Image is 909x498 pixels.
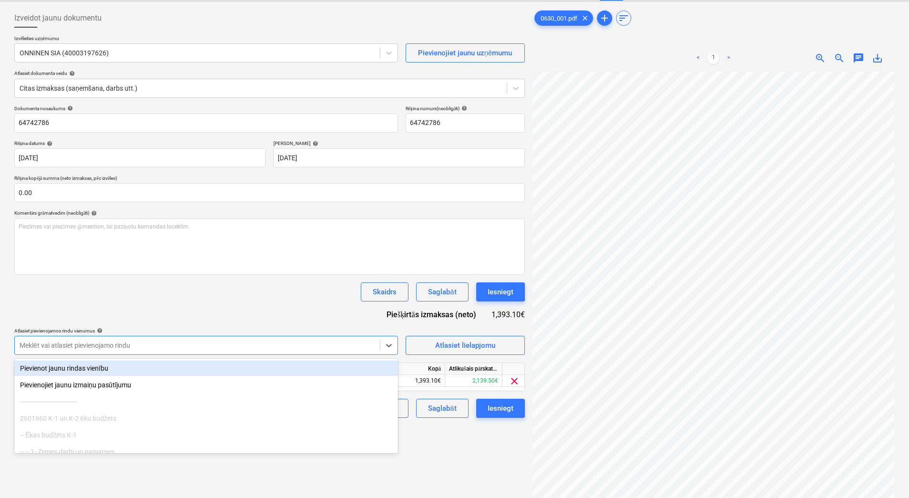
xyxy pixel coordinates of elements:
div: 1,393.10€ [388,375,445,387]
div: Atlasiet dokumenta veidu [14,70,525,76]
div: -- -- 1- Zemes darbi un pamatnes [14,444,398,459]
div: Pievienojiet jaunu uzņēmumu [418,47,512,59]
div: 1,393.10€ [491,309,525,320]
button: Saglabāt [416,399,468,418]
input: Rēķina numurs [406,114,525,133]
button: Pievienojiet jaunu uzņēmumu [406,43,525,62]
span: help [460,105,467,111]
div: Piešķirtās izmaksas (neto) [379,309,491,320]
span: help [311,141,318,146]
input: Rēķina datums nav norādīts [14,148,266,167]
div: 2601960 K-1 un K-2 ēku budžets [14,411,398,426]
div: Iesniegt [488,402,513,415]
span: 0630_001.pdf [535,15,583,22]
span: chat [853,52,864,64]
div: Atlasiet lielapjomu [435,339,495,352]
div: Rēķina datums [14,140,266,146]
span: help [67,71,75,76]
div: 2,139.50€ [445,375,502,387]
span: clear [579,12,591,24]
div: ------------------------------ [14,394,398,409]
div: Saglabāt [428,402,456,415]
div: Skaidrs [373,286,397,298]
div: Pievienojiet jaunu izmaiņu pasūtījumu [14,377,398,393]
span: add [599,12,610,24]
span: help [95,328,103,333]
button: Skaidrs [361,282,408,301]
div: [PERSON_NAME] [273,140,525,146]
div: -- Ēkas budžets K-1 [14,427,398,443]
div: Atlikušais pārskatītais budžets [445,363,502,375]
div: Pievienot jaunu rindas vienību [14,361,398,376]
div: Rēķina numurs (neobligāti) [406,105,525,112]
span: save_alt [872,52,883,64]
button: Atlasiet lielapjomu [406,336,525,355]
a: Page 1 is your current page [708,52,719,64]
span: sort [618,12,629,24]
p: Izvēlieties uzņēmumu [14,35,398,43]
a: Next page [723,52,734,64]
p: Rēķina kopējā summa (neto izmaksas, pēc izvēles) [14,175,525,183]
span: Izveidot jaunu dokumentu [14,12,102,24]
a: Previous page [692,52,704,64]
span: zoom_in [815,52,826,64]
div: Kopā [388,363,445,375]
div: Dokumenta nosaukums [14,105,398,112]
span: help [45,141,52,146]
button: Iesniegt [476,282,525,301]
input: Rēķina kopējā summa (neto izmaksas, pēc izvēles) [14,183,525,202]
span: clear [509,375,520,387]
div: 0630_001.pdf [534,10,593,26]
div: Saglabāt [428,286,456,298]
button: Iesniegt [476,399,525,418]
div: Iesniegt [488,286,513,298]
button: Saglabāt [416,282,468,301]
span: help [65,105,73,111]
div: Komentārs grāmatvedim (neobligāti) [14,210,525,216]
div: Atlasiet pievienojamos rindu vienumus [14,328,398,334]
span: help [89,210,97,216]
span: zoom_out [834,52,845,64]
input: Dokumenta nosaukums [14,114,398,133]
input: Izpildes datums nav norādīts [273,148,525,167]
iframe: Chat Widget [861,452,909,498]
